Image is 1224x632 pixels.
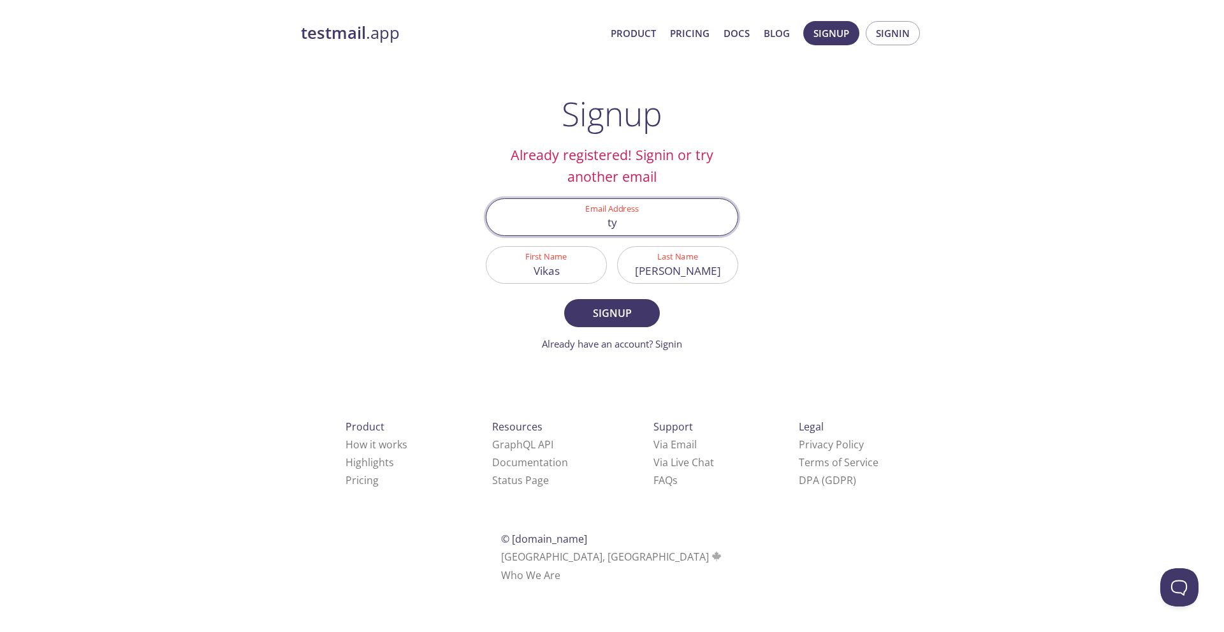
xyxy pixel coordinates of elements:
a: Via Live Chat [653,455,714,469]
a: Highlights [346,455,394,469]
a: Blog [764,25,790,41]
button: Signup [564,299,660,327]
a: Status Page [492,473,549,487]
a: DPA (GDPR) [799,473,856,487]
button: Signin [866,21,920,45]
h1: Signup [562,94,662,133]
a: testmail.app [301,22,601,44]
span: Signup [578,304,646,322]
a: FAQ [653,473,678,487]
span: © [DOMAIN_NAME] [501,532,587,546]
strong: testmail [301,22,366,44]
span: Support [653,420,693,434]
a: Already have an account? Signin [542,337,682,350]
a: Docs [724,25,750,41]
span: Resources [492,420,543,434]
span: s [673,473,678,487]
span: Signup [813,25,849,41]
a: GraphQL API [492,437,553,452]
h2: Already registered! Signin or try another email [486,144,738,188]
span: Product [346,420,384,434]
iframe: Help Scout Beacon - Open [1160,568,1198,606]
span: Legal [799,420,824,434]
a: Who We Are [501,568,560,582]
button: Signup [803,21,859,45]
a: Privacy Policy [799,437,864,452]
a: Product [611,25,656,41]
span: [GEOGRAPHIC_DATA], [GEOGRAPHIC_DATA] [501,550,724,564]
a: Pricing [670,25,710,41]
a: Via Email [653,437,697,452]
a: Pricing [346,473,379,487]
a: Documentation [492,455,568,469]
span: Signin [876,25,910,41]
a: Terms of Service [799,455,878,469]
a: How it works [346,437,407,452]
